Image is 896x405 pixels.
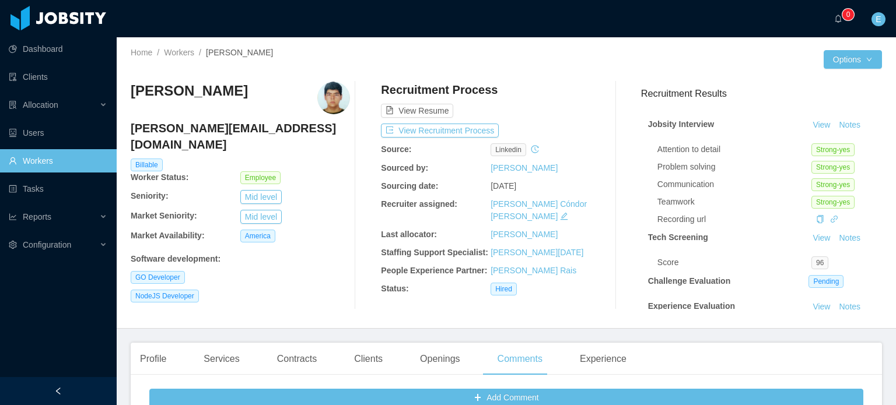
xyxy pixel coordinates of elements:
span: Strong-yes [811,143,855,156]
span: NodeJS Developer [131,290,199,302]
span: America [240,230,275,242]
i: icon: history [531,145,539,153]
a: Workers [164,48,194,57]
i: icon: line-chart [9,213,17,221]
strong: Experience Evaluation [648,301,735,311]
span: Allocation [23,100,58,110]
div: Teamwork [657,196,811,208]
div: Copy [816,213,824,226]
div: Experience [570,343,636,375]
h4: [PERSON_NAME][EMAIL_ADDRESS][DOMAIN_NAME] [131,120,350,153]
a: [PERSON_NAME] Cóndor [PERSON_NAME] [491,199,587,221]
span: Pending [808,275,843,288]
b: Market Seniority: [131,211,197,220]
button: icon: exportView Recruitment Process [381,124,499,138]
a: View [808,120,834,129]
span: Billable [131,159,163,171]
div: Openings [411,343,470,375]
a: icon: file-textView Resume [381,106,453,115]
div: Communication [657,178,811,191]
strong: Tech Screening [648,233,708,242]
i: icon: solution [9,101,17,109]
a: icon: profileTasks [9,177,107,200]
b: Staffing Support Specialist: [381,248,488,257]
a: [PERSON_NAME] [491,163,558,172]
a: Home [131,48,152,57]
span: Hired [491,283,517,295]
div: Comments [488,343,552,375]
strong: Challenge Evaluation [648,276,731,286]
b: Worker Status: [131,172,188,182]
span: Reports [23,212,51,221]
span: / [157,48,159,57]
button: Notes [834,300,865,314]
span: Strong-yes [811,178,855,191]
div: Score [657,256,811,269]
b: Recruiter assigned: [381,199,457,209]
b: Software development : [131,254,220,263]
button: Mid level [240,190,282,204]
div: Problem solving [657,161,811,173]
h3: [PERSON_NAME] [131,82,248,100]
a: icon: auditClients [9,65,107,89]
button: Notes [834,118,865,132]
a: View [808,233,834,242]
b: Source: [381,145,411,154]
span: GO Developer [131,271,185,284]
span: Strong-yes [811,161,855,174]
b: Last allocator: [381,230,437,239]
span: Employee [240,171,281,184]
span: 96 [811,256,828,269]
div: Profile [131,343,176,375]
div: Services [194,343,249,375]
div: Attention to detail [657,143,811,156]
i: icon: bell [834,15,842,23]
i: icon: copy [816,215,824,223]
i: icon: edit [560,212,568,220]
a: icon: link [830,214,838,224]
button: Notes [834,231,865,245]
b: Seniority: [131,191,169,200]
a: icon: userWorkers [9,149,107,172]
b: Sourced by: [381,163,428,172]
button: icon: file-textView Resume [381,104,453,118]
b: Sourcing date: [381,181,438,191]
a: [PERSON_NAME] Rais [491,266,576,275]
a: icon: exportView Recruitment Process [381,126,499,135]
i: icon: setting [9,241,17,249]
sup: 0 [842,9,854,20]
span: [DATE] [491,181,516,191]
b: People Experience Partner: [381,266,487,275]
span: [PERSON_NAME] [206,48,273,57]
img: 62766621-7a74-4883-89d0-4042bda1e4eb_67ed5898d458d-400w.png [317,82,350,114]
button: Mid level [240,210,282,224]
b: Market Availability: [131,231,205,240]
a: View [808,302,834,311]
h3: Recruitment Results [641,86,882,101]
span: Strong-yes [811,196,855,209]
div: Recording url [657,213,811,226]
a: icon: robotUsers [9,121,107,145]
div: Contracts [268,343,326,375]
a: [PERSON_NAME] [491,230,558,239]
a: [PERSON_NAME][DATE] [491,248,583,257]
span: Configuration [23,240,71,249]
span: / [199,48,201,57]
span: linkedin [491,143,526,156]
div: Clients [345,343,392,375]
a: icon: pie-chartDashboard [9,37,107,61]
strong: Jobsity Interview [648,119,715,129]
i: icon: link [830,215,838,223]
span: E [876,12,881,26]
b: Status: [381,284,408,293]
button: Optionsicon: down [824,50,882,69]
